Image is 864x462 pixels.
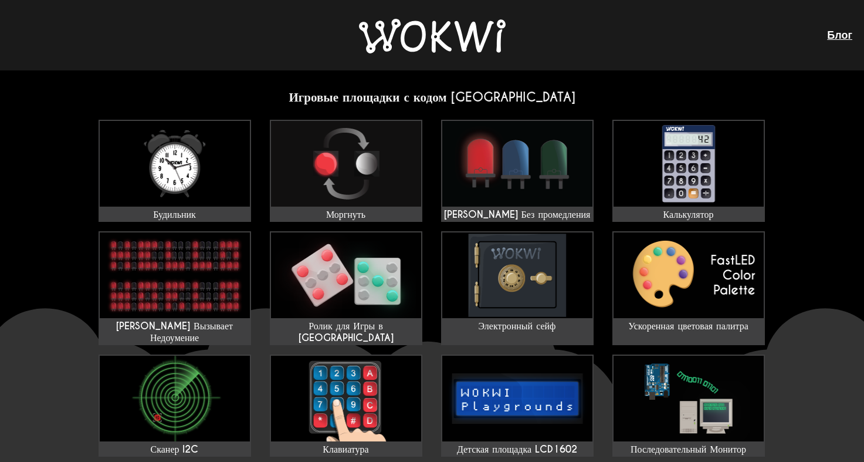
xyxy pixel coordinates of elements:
[151,443,199,456] ya-tr-span: Сканер I2C
[612,120,765,222] a: Калькулятор
[270,231,422,345] a: Ролик для Игры в [GEOGRAPHIC_DATA]
[442,232,592,318] img: Электронный сейф
[457,443,577,456] ya-tr-span: Детская площадка LCD1602
[100,232,250,318] img: Чарли Вызывает Недоумение
[326,208,365,221] ya-tr-span: Моргнуть
[323,443,368,456] ya-tr-span: Клавиатура
[442,356,592,441] img: Детская площадка LCD1602
[289,89,575,105] ya-tr-span: Игровые площадки с кодом [GEOGRAPHIC_DATA]
[270,355,422,457] a: Клавиатура
[441,355,594,457] a: Детская площадка LCD1602
[631,443,746,456] ya-tr-span: Последовательный Монитор
[628,320,748,332] ya-tr-span: Ускоренная цветовая палитра
[270,120,422,222] a: Моргнуть
[99,355,251,457] a: Сканер I2C
[479,320,556,332] ya-tr-span: Электронный сейф
[299,320,394,344] ya-tr-span: Ролик для Игры в [GEOGRAPHIC_DATA]
[614,356,764,441] img: Последовательный Монитор
[99,120,251,222] a: Будильник
[100,121,250,207] img: Будильник
[359,19,506,53] img: Вокви
[271,232,421,318] img: Ролик для Игры в Кости
[116,320,233,344] ya-tr-span: [PERSON_NAME] Вызывает Недоумение
[99,231,251,345] a: [PERSON_NAME] Вызывает Недоумение
[614,121,764,207] img: Калькулятор
[827,29,852,41] a: Блог
[442,121,592,207] img: Мигайте Без промедления
[663,208,714,221] ya-tr-span: Калькулятор
[612,231,765,345] a: Ускоренная цветовая палитра
[612,355,765,457] a: Последовательный Монитор
[100,356,250,441] img: Сканер I2C
[444,208,591,221] ya-tr-span: [PERSON_NAME] Без промедления
[441,120,594,222] a: [PERSON_NAME] Без промедления
[614,232,764,318] img: Ускоренная цветовая палитра
[441,231,594,345] a: Электронный сейф
[271,356,421,441] img: Клавиатура
[153,208,196,221] ya-tr-span: Будильник
[271,121,421,207] img: Моргнуть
